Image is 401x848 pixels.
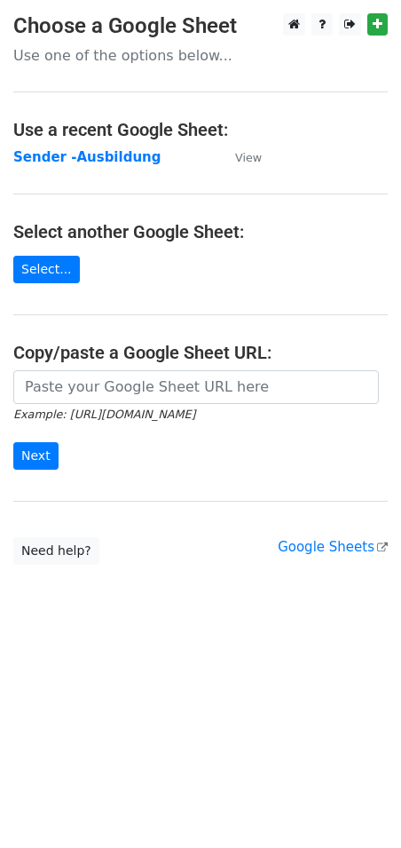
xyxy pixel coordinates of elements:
input: Paste your Google Sheet URL here [13,370,379,404]
small: Example: [URL][DOMAIN_NAME] [13,408,195,421]
a: View [217,149,262,165]
input: Next [13,442,59,470]
h3: Choose a Google Sheet [13,13,388,39]
h4: Use a recent Google Sheet: [13,119,388,140]
small: View [235,151,262,164]
h4: Copy/paste a Google Sheet URL: [13,342,388,363]
p: Use one of the options below... [13,46,388,65]
h4: Select another Google Sheet: [13,221,388,242]
a: Need help? [13,537,99,565]
a: Sender -Ausbildung [13,149,161,165]
a: Select... [13,256,80,283]
a: Google Sheets [278,539,388,555]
